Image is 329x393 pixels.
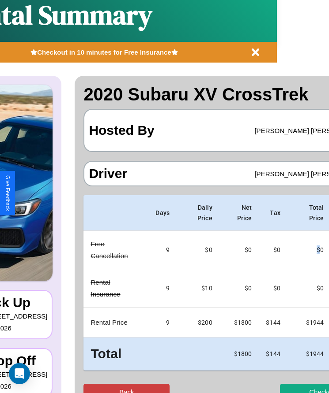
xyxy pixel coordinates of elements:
[259,269,287,308] td: $0
[91,345,141,363] h3: Total
[219,231,259,269] td: $ 0
[148,308,177,337] td: 9
[148,231,177,269] td: 9
[91,238,141,262] p: Free Cancellation
[177,195,219,231] th: Daily Price
[259,231,287,269] td: $0
[219,195,259,231] th: Net Price
[91,316,141,328] p: Rental Price
[4,175,11,211] div: Give Feedback
[148,269,177,308] td: 9
[219,308,259,337] td: $ 1800
[259,337,287,371] td: $ 144
[219,269,259,308] td: $ 0
[259,308,287,337] td: $ 144
[177,308,219,337] td: $ 200
[148,195,177,231] th: Days
[89,166,127,181] h3: Driver
[219,337,259,371] td: $ 1800
[259,195,287,231] th: Tax
[89,114,154,147] h3: Hosted By
[9,363,30,384] div: Open Intercom Messenger
[177,231,219,269] td: $0
[177,269,219,308] td: $10
[37,48,171,56] b: Checkout in 10 minutes for Free Insurance
[91,276,141,300] p: Rental Insurance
